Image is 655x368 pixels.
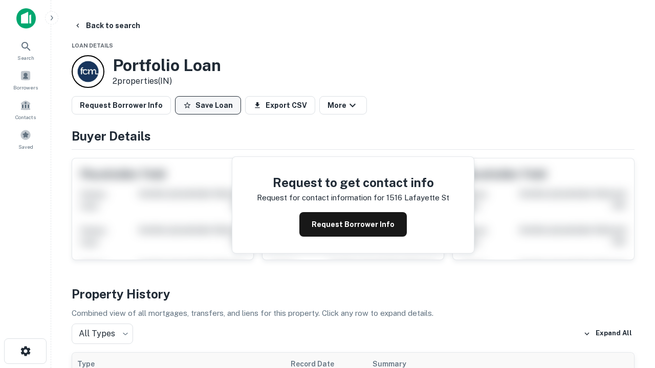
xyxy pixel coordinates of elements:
iframe: Chat Widget [604,286,655,335]
span: Contacts [15,113,36,121]
span: Search [17,54,34,62]
button: Request Borrower Info [72,96,171,114]
a: Borrowers [3,66,48,94]
button: Expand All [581,326,635,341]
h3: Portfolio Loan [113,56,221,75]
button: Back to search [70,16,144,35]
button: Save Loan [175,96,241,114]
p: 2 properties (IN) [113,75,221,87]
button: More [319,96,367,114]
a: Saved [3,125,48,153]
h4: Property History [72,285,635,303]
p: Request for contact information for [257,192,384,204]
h4: Buyer Details [72,127,635,145]
button: Request Borrower Info [299,212,407,237]
h4: Request to get contact info [257,173,449,192]
a: Contacts [3,96,48,123]
div: All Types [72,324,133,344]
span: Saved [18,143,33,151]
p: Combined view of all mortgages, transfers, and liens for this property. Click any row to expand d... [72,307,635,319]
img: capitalize-icon.png [16,8,36,29]
span: Loan Details [72,42,113,49]
a: Search [3,36,48,64]
p: 1516 lafayette st [386,192,449,204]
span: Borrowers [13,83,38,91]
button: Export CSV [245,96,315,114]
